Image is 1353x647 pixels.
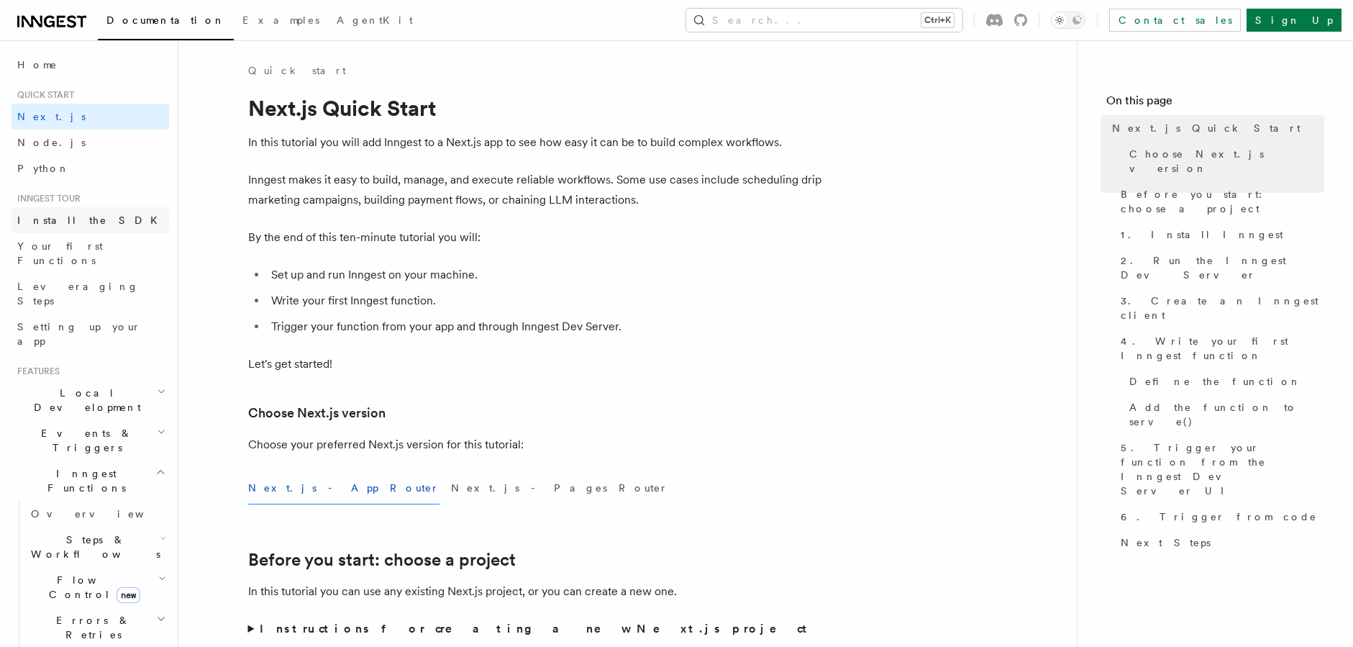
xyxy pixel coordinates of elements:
button: Next.js - Pages Router [451,472,668,505]
span: Add the function to serve() [1129,400,1324,429]
span: Next Steps [1121,535,1211,550]
span: 6. Trigger from code [1121,510,1317,524]
p: Inngest makes it easy to build, manage, and execute reliable workflows. Some use cases include sc... [248,170,824,210]
span: Choose Next.js version [1129,147,1324,176]
p: Let's get started! [248,354,824,374]
button: Search...Ctrl+K [686,9,962,32]
span: Errors & Retries [25,613,156,642]
p: In this tutorial you can use any existing Next.js project, or you can create a new one. [248,582,824,602]
a: Python [12,155,169,181]
span: Steps & Workflows [25,533,160,561]
kbd: Ctrl+K [921,13,954,27]
span: Python [17,163,70,174]
span: AgentKit [337,14,413,26]
a: Install the SDK [12,207,169,233]
span: Next.js [17,111,86,122]
span: Next.js Quick Start [1112,121,1300,135]
a: 3. Create an Inngest client [1115,288,1324,328]
p: In this tutorial you will add Inngest to a Next.js app to see how easy it can be to build complex... [248,132,824,153]
a: Quick start [248,63,346,78]
span: Quick start [12,89,74,101]
a: Next.js Quick Start [1106,115,1324,141]
button: Next.js - App Router [248,472,439,505]
a: Define the function [1124,368,1324,394]
span: Leveraging Steps [17,281,139,307]
button: Inngest Functions [12,461,169,501]
span: Before you start: choose a project [1121,187,1324,216]
a: Node.js [12,130,169,155]
span: Setting up your app [17,321,141,347]
span: Events & Triggers [12,426,157,455]
li: Set up and run Inngest on your machine. [267,265,824,285]
strong: Instructions for creating a new Next.js project [260,622,813,635]
a: 2. Run the Inngest Dev Server [1115,248,1324,288]
button: Toggle dark mode [1051,12,1085,29]
a: 5. Trigger your function from the Inngest Dev Server UI [1115,435,1324,504]
a: Next.js [12,104,169,130]
a: Choose Next.js version [248,403,386,423]
a: Add the function to serve() [1124,394,1324,435]
summary: Instructions for creating a new Next.js project [248,619,824,639]
span: Your first Functions [17,240,103,266]
a: Examples [234,4,328,39]
a: Leveraging Steps [12,273,169,314]
a: 1. Install Inngest [1115,222,1324,248]
span: Documentation [106,14,225,26]
a: Choose Next.js version [1124,141,1324,181]
button: Events & Triggers [12,420,169,461]
span: Inngest tour [12,193,81,204]
span: 2. Run the Inngest Dev Server [1121,253,1324,282]
a: Next Steps [1115,530,1324,556]
span: Features [12,366,60,377]
a: 6. Trigger from code [1115,504,1324,530]
span: Flow Control [25,573,158,602]
span: Home [17,58,58,72]
a: AgentKit [328,4,422,39]
span: 1. Install Inngest [1121,227,1283,242]
span: Node.js [17,137,86,148]
span: Local Development [12,386,157,415]
a: Contact sales [1109,9,1241,32]
button: Flow Controlnew [25,567,169,607]
a: Your first Functions [12,233,169,273]
h4: On this page [1106,92,1324,115]
button: Local Development [12,380,169,420]
a: Setting up your app [12,314,169,354]
a: Before you start: choose a project [248,550,516,570]
span: 4. Write your first Inngest function [1121,334,1324,363]
span: 5. Trigger your function from the Inngest Dev Server UI [1121,440,1324,498]
a: Overview [25,501,169,527]
span: Overview [31,508,179,520]
a: 4. Write your first Inngest function [1115,328,1324,368]
button: Steps & Workflows [25,527,169,567]
p: Choose your preferred Next.js version for this tutorial: [248,435,824,455]
span: 3. Create an Inngest client [1121,294,1324,322]
li: Trigger your function from your app and through Inngest Dev Server. [267,317,824,337]
a: Documentation [98,4,234,40]
a: Home [12,52,169,78]
span: Install the SDK [17,214,166,226]
li: Write your first Inngest function. [267,291,824,311]
span: Examples [242,14,319,26]
p: By the end of this ten-minute tutorial you will: [248,227,824,248]
h1: Next.js Quick Start [248,95,824,121]
span: new [117,587,140,603]
span: Define the function [1129,374,1301,389]
a: Sign Up [1247,9,1341,32]
a: Before you start: choose a project [1115,181,1324,222]
span: Inngest Functions [12,466,155,495]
